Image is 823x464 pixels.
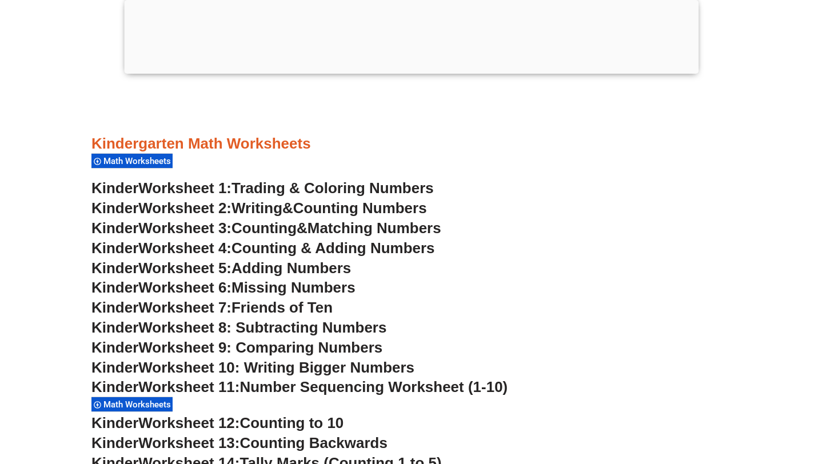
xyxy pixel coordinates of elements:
a: KinderWorksheet 7:Friends of Ten [91,299,333,316]
span: Worksheet 13: [138,434,239,451]
span: Kinder [91,179,138,197]
span: Trading & Coloring Numbers [231,179,434,197]
span: Writing [231,199,282,217]
span: Kinder [91,378,138,395]
div: Math Worksheets [91,397,173,412]
a: KinderWorksheet 8: Subtracting Numbers [91,319,386,336]
span: Math Worksheets [103,156,174,166]
span: Kinder [91,434,138,451]
span: Kinder [91,359,138,376]
span: Math Worksheets [103,399,174,410]
span: Worksheet 4: [138,239,231,257]
span: Matching Numbers [307,219,441,237]
span: Counting Numbers [293,199,427,217]
span: Adding Numbers [231,259,351,277]
a: KinderWorksheet 10: Writing Bigger Numbers [91,359,414,376]
span: Kinder [91,319,138,336]
span: Kinder [91,219,138,237]
a: KinderWorksheet 5:Adding Numbers [91,259,351,277]
span: Worksheet 5: [138,259,231,277]
span: Counting [231,219,297,237]
a: KinderWorksheet 4:Counting & Adding Numbers [91,239,435,257]
span: Kinder [91,339,138,356]
span: Kinder [91,239,138,257]
a: KinderWorksheet 3:Counting&Matching Numbers [91,219,441,237]
span: Kinder [91,199,138,217]
span: Worksheet 3: [138,219,231,237]
span: Worksheet 6: [138,279,231,296]
span: Worksheet 11: [138,378,239,395]
span: Worksheet 10: Writing Bigger Numbers [138,359,414,376]
span: Number Sequencing Worksheet (1-10) [239,378,508,395]
span: Missing Numbers [231,279,355,296]
span: Worksheet 12: [138,414,239,431]
a: KinderWorksheet 9: Comparing Numbers [91,339,382,356]
a: KinderWorksheet 6:Missing Numbers [91,279,355,296]
span: Worksheet 8: Subtracting Numbers [138,319,386,336]
span: Counting & Adding Numbers [231,239,435,257]
span: Worksheet 1: [138,179,231,197]
h3: Kindergarten Math Worksheets [91,134,732,154]
span: Worksheet 7: [138,299,231,316]
span: Kinder [91,259,138,277]
span: Counting to 10 [239,414,343,431]
div: Math Worksheets [91,153,173,169]
span: Kinder [91,279,138,296]
iframe: Chat Widget [627,335,823,464]
span: Kinder [91,299,138,316]
span: Kinder [91,414,138,431]
span: Worksheet 2: [138,199,231,217]
a: KinderWorksheet 1:Trading & Coloring Numbers [91,179,434,197]
span: Worksheet 9: Comparing Numbers [138,339,382,356]
span: Friends of Ten [231,299,333,316]
a: KinderWorksheet 2:Writing&Counting Numbers [91,199,427,217]
span: Counting Backwards [239,434,387,451]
